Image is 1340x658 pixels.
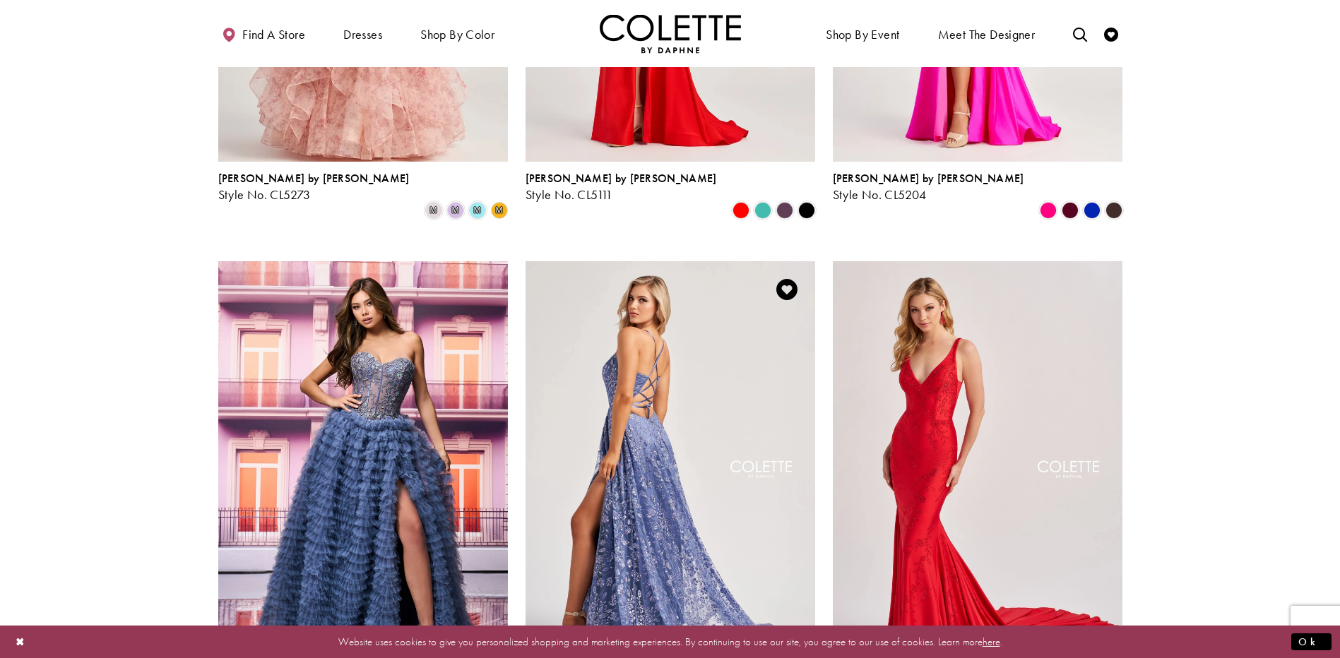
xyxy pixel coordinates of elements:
button: Submit Dialog [1291,633,1332,650]
i: Pink/Multi [425,202,442,219]
a: Check Wishlist [1101,14,1122,53]
a: Add to Wishlist [772,275,802,304]
p: Website uses cookies to give you personalized shopping and marketing experiences. By continuing t... [102,632,1238,651]
div: Colette by Daphne Style No. CL5204 [833,172,1024,202]
span: Meet the designer [938,28,1036,42]
a: Toggle search [1069,14,1091,53]
a: here [983,634,1000,648]
span: Shop By Event [822,14,903,53]
i: Royal Blue [1084,202,1101,219]
i: Espresso [1105,202,1122,219]
span: Dresses [340,14,386,53]
i: Black [798,202,815,219]
span: [PERSON_NAME] by [PERSON_NAME] [833,171,1024,186]
span: Shop by color [420,28,494,42]
span: [PERSON_NAME] by [PERSON_NAME] [526,171,717,186]
i: Hot Pink [1040,202,1057,219]
button: Close Dialog [8,629,32,654]
img: Colette by Daphne [600,14,741,53]
span: Find a store [242,28,305,42]
a: Find a store [218,14,309,53]
a: Meet the designer [935,14,1039,53]
i: Turquoise [754,202,771,219]
span: Style No. CL5273 [218,186,311,203]
span: Shop by color [417,14,498,53]
i: Burgundy [1062,202,1079,219]
span: Style No. CL5204 [833,186,927,203]
a: Visit Home Page [600,14,741,53]
i: Buttercup/Multi [491,202,508,219]
div: Colette by Daphne Style No. CL5111 [526,172,717,202]
i: Light Purple/Multi [447,202,464,219]
i: Ice Blue/Multi [469,202,486,219]
span: m [496,206,503,215]
div: Colette by Daphne Style No. CL5273 [218,172,410,202]
i: Plum [776,202,793,219]
span: [PERSON_NAME] by [PERSON_NAME] [218,171,410,186]
span: Shop By Event [826,28,899,42]
span: Style No. CL5111 [526,186,613,203]
i: Red [733,202,749,219]
span: Dresses [343,28,382,42]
